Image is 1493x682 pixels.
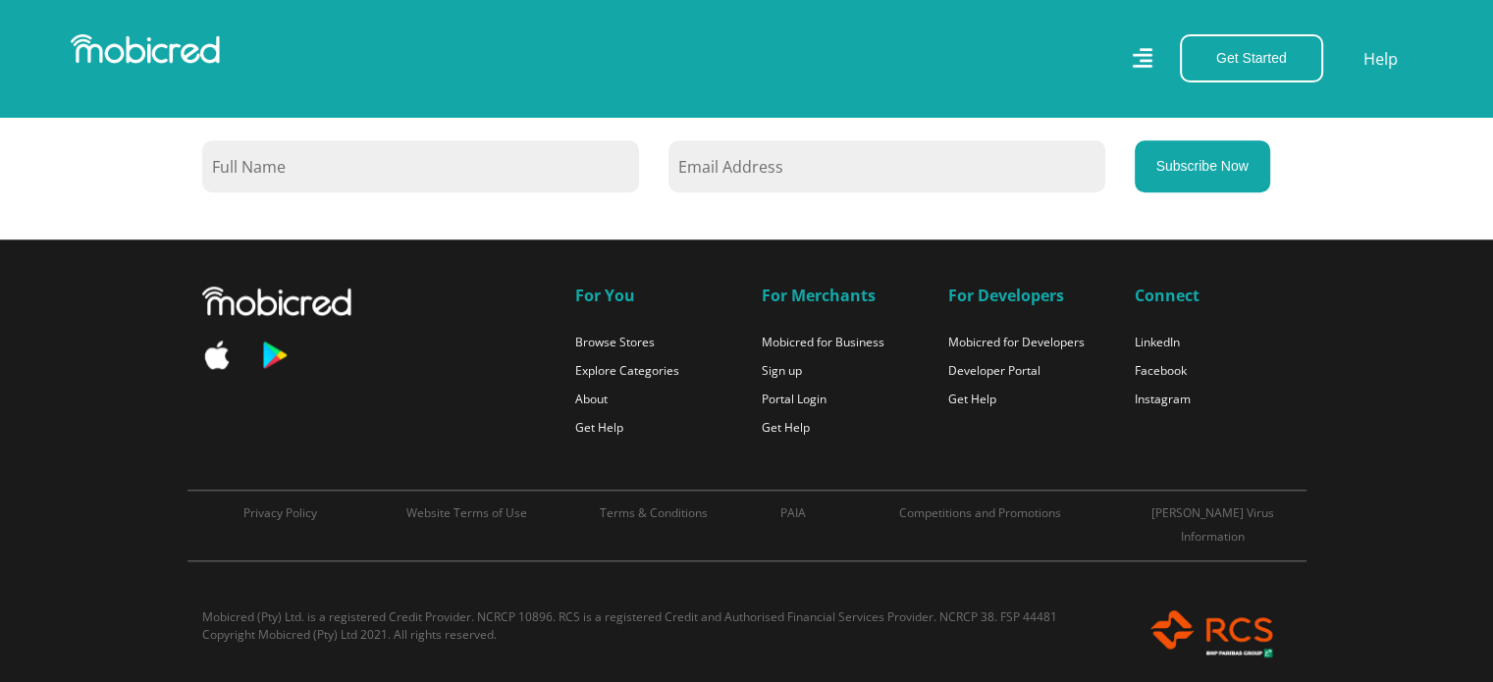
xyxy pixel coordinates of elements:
[575,287,732,305] h5: For You
[575,362,679,379] a: Explore Categories
[259,340,289,371] img: Download Mobicred on the Google Play Store
[1135,287,1292,305] h5: Connect
[406,504,527,521] a: Website Terms of Use
[1151,504,1274,545] a: [PERSON_NAME] Virus Information
[202,626,1105,644] p: Copyright Mobicred (Pty) Ltd 2021. All rights reserved.
[202,341,232,369] img: Download Mobicred on the Apple App Store
[575,391,608,407] a: About
[762,391,826,407] a: Portal Login
[762,287,919,305] h5: For Merchants
[780,504,806,521] a: PAIA
[1180,34,1323,82] button: Get Started
[1135,391,1191,407] a: Instagram
[668,140,1105,192] input: Email Address
[1362,46,1399,72] a: Help
[948,334,1085,350] a: Mobicred for Developers
[243,504,317,521] a: Privacy Policy
[71,34,220,64] img: Mobicred
[899,504,1061,521] a: Competitions and Promotions
[575,334,655,350] a: Browse Stores
[1135,334,1180,350] a: LinkedIn
[202,608,1105,626] p: Mobicred (Pty) Ltd. is a registered Credit Provider. NCRCP 10896. RCS is a registered Credit and ...
[1135,608,1292,658] img: RCS
[202,140,639,192] input: Full Name
[1135,140,1270,192] button: Subscribe Now
[1135,362,1187,379] a: Facebook
[948,287,1105,305] h5: For Developers
[762,362,802,379] a: Sign up
[948,391,996,407] a: Get Help
[762,419,810,436] a: Get Help
[948,362,1040,379] a: Developer Portal
[575,419,623,436] a: Get Help
[762,334,884,350] a: Mobicred for Business
[202,287,351,316] img: Mobicred
[600,504,708,521] a: Terms & Conditions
